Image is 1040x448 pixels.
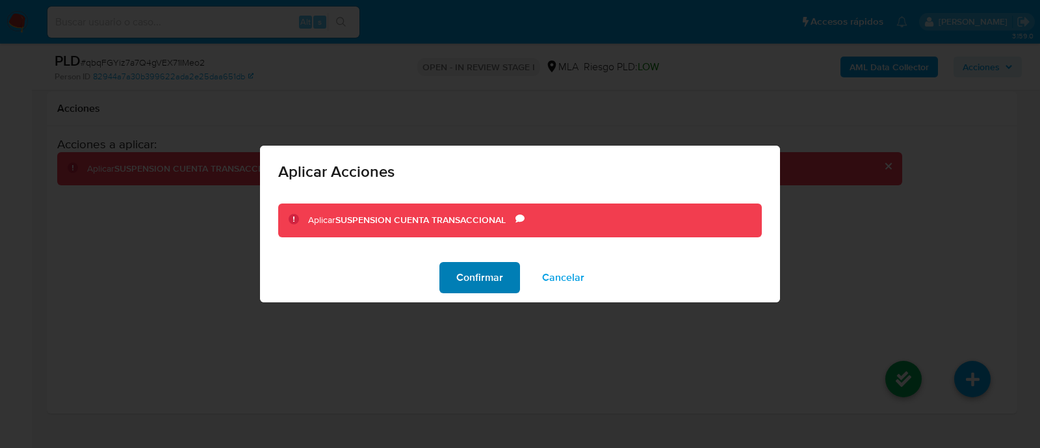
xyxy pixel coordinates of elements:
[308,214,515,227] div: Aplicar
[525,262,601,293] button: Cancelar
[335,213,506,226] b: SUSPENSION CUENTA TRANSACCIONAL
[278,164,762,179] span: Aplicar Acciones
[456,263,503,292] span: Confirmar
[542,263,584,292] span: Cancelar
[439,262,520,293] button: Confirmar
